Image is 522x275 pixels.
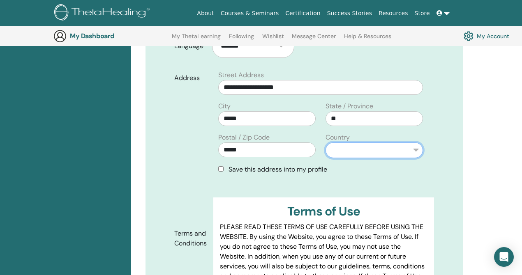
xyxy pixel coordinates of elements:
a: My Account [464,29,509,43]
a: Following [229,33,254,46]
span: Save this address into my profile [229,165,327,174]
img: logo.png [54,4,152,23]
a: Message Center [292,33,336,46]
a: About [194,6,217,21]
a: Courses & Seminars [217,6,282,21]
a: Resources [375,6,411,21]
label: City [218,101,231,111]
a: Store [411,6,433,21]
label: Postal / Zip Code [218,133,270,142]
a: Success Stories [324,6,375,21]
img: cog.svg [464,29,473,43]
label: Country [326,133,350,142]
label: Terms and Conditions [168,226,213,251]
label: Address [168,70,213,86]
label: Language [168,38,212,54]
a: Certification [282,6,323,21]
label: State / Province [326,101,373,111]
img: generic-user-icon.jpg [53,30,67,43]
a: My ThetaLearning [172,33,221,46]
h3: My Dashboard [70,32,152,40]
label: Street Address [218,70,264,80]
a: Help & Resources [344,33,391,46]
h3: Terms of Use [220,204,427,219]
a: Wishlist [262,33,284,46]
div: Open Intercom Messenger [494,247,514,267]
